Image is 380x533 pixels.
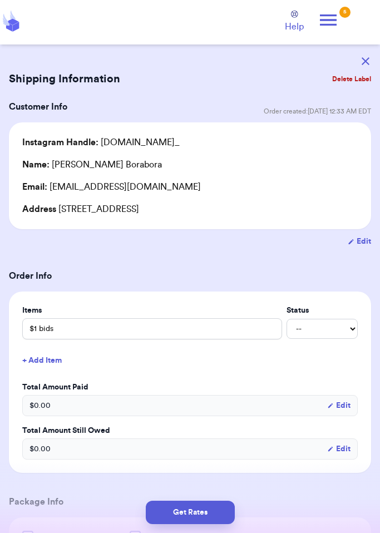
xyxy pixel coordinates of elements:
span: $ 0.00 [29,400,51,411]
span: Order created: [DATE] 12:33 AM EDT [264,107,371,116]
h2: Shipping Information [9,71,120,87]
span: Help [285,20,304,33]
span: Instagram Handle: [22,138,98,147]
div: [EMAIL_ADDRESS][DOMAIN_NAME] [22,180,358,194]
div: [PERSON_NAME] Borabora [22,158,162,171]
span: Address [22,205,56,214]
button: Get Rates [146,501,235,524]
button: Delete Label [328,67,376,91]
label: Total Amount Still Owed [22,425,358,436]
a: Help [285,11,304,33]
span: Email: [22,182,47,191]
div: [STREET_ADDRESS] [22,203,358,216]
div: 5 [339,7,351,18]
label: Status [287,305,358,316]
span: Name: [22,160,50,169]
button: Edit [327,443,351,455]
h3: Order Info [9,269,371,283]
span: $ 0.00 [29,443,51,455]
label: Total Amount Paid [22,382,358,393]
label: Items [22,305,282,316]
div: [DOMAIN_NAME]_ [22,136,180,149]
button: Edit [348,236,371,247]
button: Edit [327,400,351,411]
button: + Add Item [18,348,362,373]
h3: Customer Info [9,100,67,113]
